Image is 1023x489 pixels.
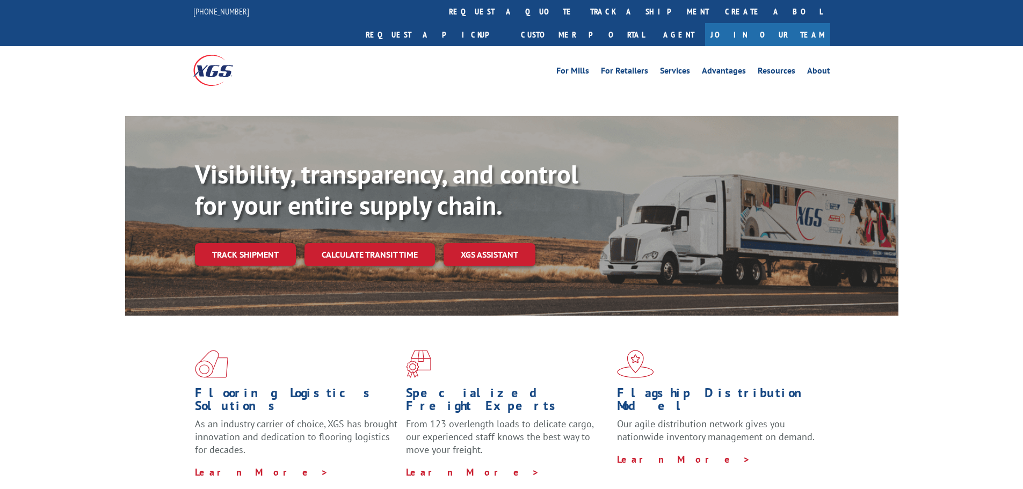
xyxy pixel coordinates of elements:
[358,23,513,46] a: Request a pickup
[556,67,589,78] a: For Mills
[702,67,746,78] a: Advantages
[444,243,535,266] a: XGS ASSISTANT
[195,157,578,222] b: Visibility, transparency, and control for your entire supply chain.
[193,6,249,17] a: [PHONE_NUMBER]
[195,418,397,456] span: As an industry carrier of choice, XGS has brought innovation and dedication to flooring logistics...
[195,466,329,478] a: Learn More >
[195,350,228,378] img: xgs-icon-total-supply-chain-intelligence-red
[617,418,815,443] span: Our agile distribution network gives you nationwide inventory management on demand.
[195,386,398,418] h1: Flooring Logistics Solutions
[617,386,820,418] h1: Flagship Distribution Model
[406,466,540,478] a: Learn More >
[406,350,431,378] img: xgs-icon-focused-on-flooring-red
[601,67,648,78] a: For Retailers
[807,67,830,78] a: About
[406,418,609,465] p: From 123 overlength loads to delicate cargo, our experienced staff knows the best way to move you...
[660,67,690,78] a: Services
[758,67,795,78] a: Resources
[617,453,751,465] a: Learn More >
[304,243,435,266] a: Calculate transit time
[705,23,830,46] a: Join Our Team
[513,23,652,46] a: Customer Portal
[406,386,609,418] h1: Specialized Freight Experts
[652,23,705,46] a: Agent
[195,243,296,266] a: Track shipment
[617,350,654,378] img: xgs-icon-flagship-distribution-model-red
